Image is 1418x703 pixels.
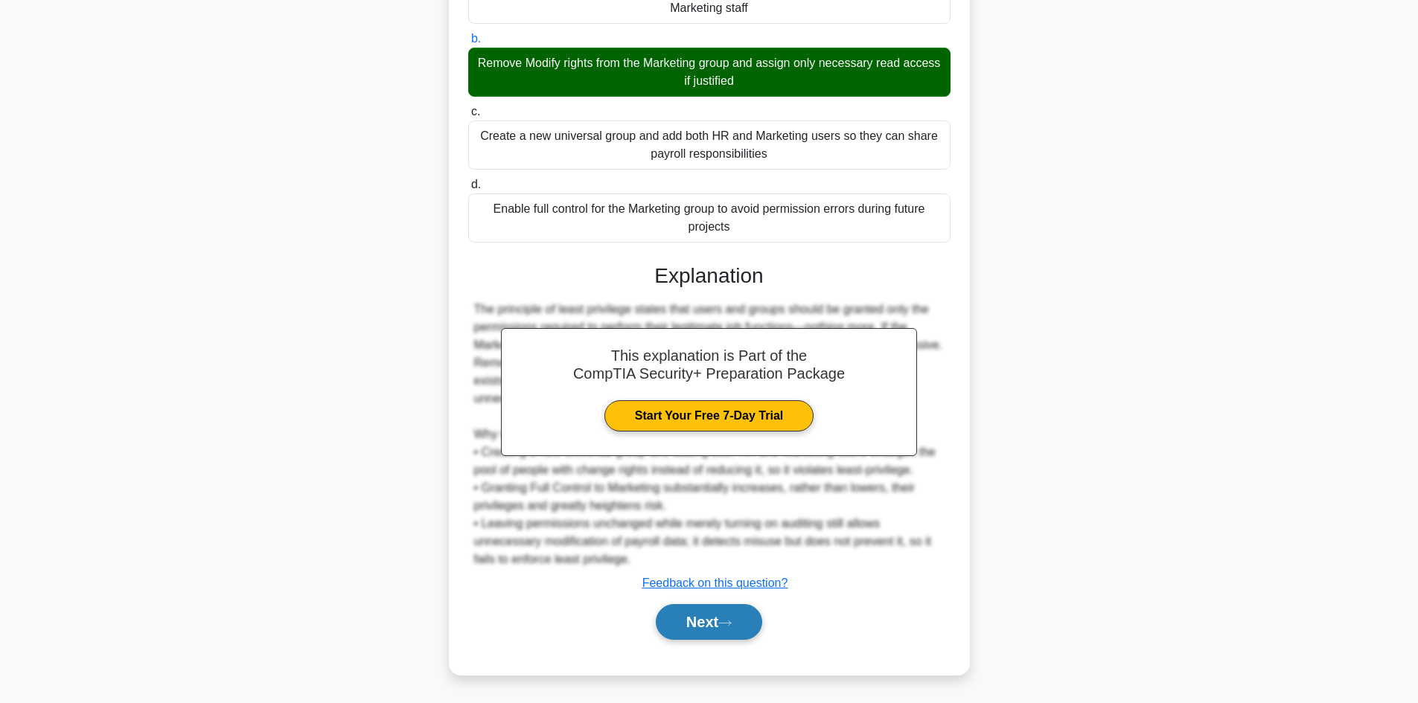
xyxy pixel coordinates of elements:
h3: Explanation [477,263,942,289]
button: Next [656,604,762,640]
span: b. [471,32,481,45]
a: Start Your Free 7-Day Trial [604,400,814,431]
span: d. [471,178,481,190]
div: Enable full control for the Marketing group to avoid permission errors during future projects [468,193,951,243]
div: Remove Modify rights from the Marketing group and assign only necessary read access if justified [468,48,951,97]
a: Feedback on this question? [642,577,788,589]
div: Create a new universal group and add both HR and Marketing users so they can share payroll respon... [468,121,951,170]
div: The principle of least privilege states that users and groups should be granted only the permissi... [474,301,945,568]
span: c. [471,105,480,118]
